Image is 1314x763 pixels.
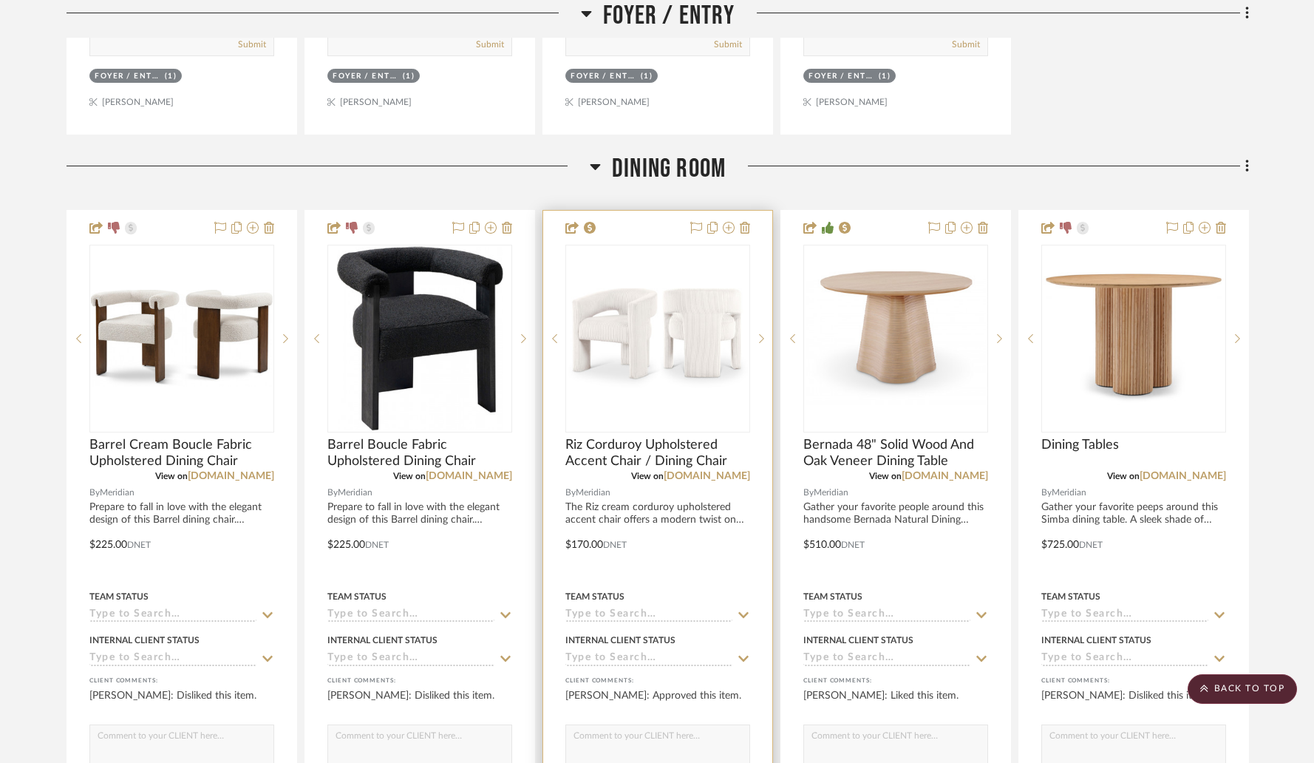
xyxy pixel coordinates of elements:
[565,608,732,623] input: Type to Search…
[1107,472,1140,481] span: View on
[89,634,200,647] div: Internal Client Status
[91,290,273,387] img: Barrel Cream Boucle Fabric Upholstered Dining Chair
[641,71,653,82] div: (1)
[1041,486,1052,500] span: By
[571,71,637,82] div: Foyer / Entry
[1052,486,1086,500] span: Meridian
[1140,471,1226,481] a: [DOMAIN_NAME]
[476,38,504,51] button: Submit
[327,486,338,500] span: By
[327,634,438,647] div: Internal Client Status
[327,688,512,718] div: [PERSON_NAME]: Disliked this item.
[879,71,891,82] div: (1)
[1041,608,1208,623] input: Type to Search…
[1188,674,1297,704] scroll-to-top-button: BACK TO TOP
[403,71,415,82] div: (1)
[89,437,274,469] span: Barrel Cream Boucle Fabric Upholstered Dining Chair
[576,486,610,500] span: Meridian
[89,486,100,500] span: By
[1043,272,1225,405] img: Dining Tables
[95,71,161,82] div: Foyer / Entry
[393,472,426,481] span: View on
[664,471,750,481] a: [DOMAIN_NAME]
[327,437,512,469] span: Barrel Boucle Fabric Upholstered Dining Chair
[809,71,875,82] div: Foyer / Entry
[567,288,749,388] img: Riz Corduroy Upholstered Accent Chair / Dining Chair
[803,590,862,603] div: Team Status
[327,608,494,623] input: Type to Search…
[327,652,494,666] input: Type to Search…
[803,652,970,666] input: Type to Search…
[803,688,988,718] div: [PERSON_NAME]: Liked this item.
[426,471,512,481] a: [DOMAIN_NAME]
[1041,437,1119,453] span: Dining Tables
[337,246,503,431] img: Barrel Boucle Fabric Upholstered Dining Chair
[803,486,814,500] span: By
[803,437,988,469] span: Bernada 48" Solid Wood And Oak Veneer Dining Table
[631,472,664,481] span: View on
[565,590,624,603] div: Team Status
[565,634,675,647] div: Internal Client Status
[1041,590,1100,603] div: Team Status
[188,471,274,481] a: [DOMAIN_NAME]
[869,472,902,481] span: View on
[89,688,274,718] div: [PERSON_NAME]: Disliked this item.
[612,153,726,185] span: Dining Room
[238,38,266,51] button: Submit
[1041,634,1151,647] div: Internal Client Status
[89,652,256,666] input: Type to Search…
[565,486,576,500] span: By
[165,71,177,82] div: (1)
[952,38,980,51] button: Submit
[100,486,135,500] span: Meridian
[155,472,188,481] span: View on
[1041,652,1208,666] input: Type to Search…
[565,437,750,469] span: Riz Corduroy Upholstered Accent Chair / Dining Chair
[714,38,742,51] button: Submit
[803,634,913,647] div: Internal Client Status
[89,590,149,603] div: Team Status
[565,652,732,666] input: Type to Search…
[327,590,387,603] div: Team Status
[89,608,256,623] input: Type to Search…
[803,608,970,623] input: Type to Search…
[814,486,848,500] span: Meridian
[902,471,988,481] a: [DOMAIN_NAME]
[333,71,399,82] div: Foyer / Entry
[805,271,987,405] img: Bernada 48" Solid Wood And Oak Veneer Dining Table
[1041,688,1226,718] div: [PERSON_NAME]: Disliked this item.
[565,688,750,718] div: [PERSON_NAME]: Approved this item.
[338,486,372,500] span: Meridian
[566,245,749,432] div: 0
[328,245,511,432] div: 0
